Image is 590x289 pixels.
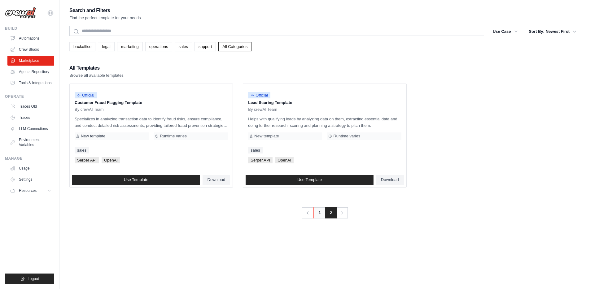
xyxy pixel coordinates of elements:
span: By crewAI Team [75,107,104,112]
a: Settings [7,175,54,184]
a: Traces [7,113,54,123]
span: Download [381,177,399,182]
button: Logout [5,274,54,284]
p: Customer Fraud Flagging Template [75,100,228,106]
a: legal [98,42,114,51]
a: marketing [117,42,143,51]
span: New template [81,134,105,139]
a: sales [248,147,262,153]
a: backoffice [69,42,95,51]
a: sales [75,147,89,153]
a: Agents Repository [7,67,54,77]
button: Use Case [489,26,522,37]
span: OpenAI [102,157,120,163]
a: Marketplace [7,56,54,66]
a: All Categories [218,42,251,51]
div: Build [5,26,54,31]
p: Find the perfect template for your needs [69,15,141,21]
span: 2 [325,207,337,218]
img: Logo [5,7,36,19]
a: LLM Connections [7,124,54,134]
span: Official [248,92,270,98]
a: Use Template [72,175,200,185]
h2: Search and Filters [69,6,141,15]
span: New template [254,134,279,139]
button: Sort By: Newest First [525,26,580,37]
a: Tools & Integrations [7,78,54,88]
span: OpenAI [275,157,294,163]
a: 1 [313,207,326,218]
div: Manage [5,156,54,161]
button: Resources [7,186,54,196]
span: By crewAI Team [248,107,277,112]
a: Environment Variables [7,135,54,150]
span: Download [208,177,225,182]
a: support [194,42,216,51]
span: Runtime varies [333,134,360,139]
div: Operate [5,94,54,99]
h2: All Templates [69,64,124,72]
span: Serper API [75,157,99,163]
a: Use Template [246,175,374,185]
p: Lead Scoring Template [248,100,401,106]
a: Traces Old [7,101,54,111]
a: Download [203,175,230,185]
span: Use Template [297,177,322,182]
span: Logout [28,276,39,281]
nav: Pagination [302,207,348,218]
a: Automations [7,33,54,43]
span: Official [75,92,97,98]
span: Runtime varies [160,134,187,139]
a: operations [145,42,172,51]
p: Browse all available templates [69,72,124,79]
a: Usage [7,163,54,173]
p: Helps with qualifying leads by analyzing data on them, extracting essential data and doing furthe... [248,116,401,129]
a: sales [175,42,192,51]
span: Use Template [124,177,148,182]
span: Resources [19,188,37,193]
p: Specializes in analyzing transaction data to identify fraud risks, ensure compliance, and conduct... [75,116,228,129]
a: Download [376,175,404,185]
a: Crew Studio [7,45,54,54]
span: Serper API [248,157,273,163]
